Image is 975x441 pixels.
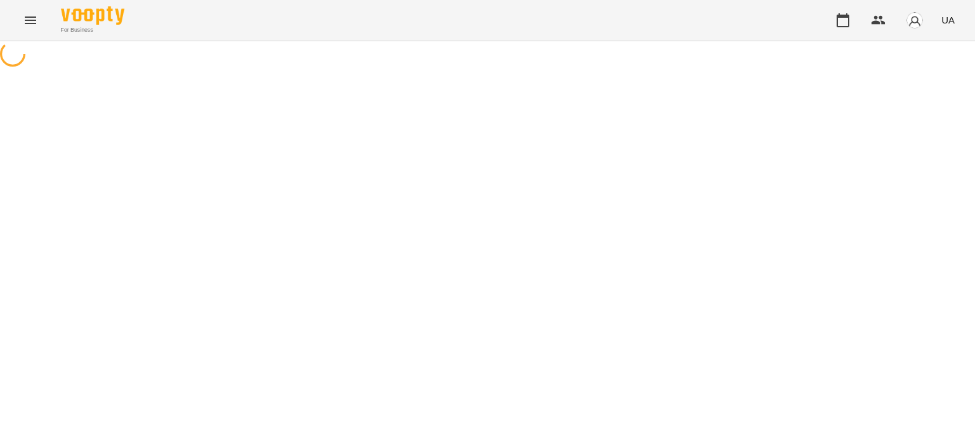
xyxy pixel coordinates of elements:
[906,11,924,29] img: avatar_s.png
[15,5,46,36] button: Menu
[941,13,955,27] span: UA
[936,8,960,32] button: UA
[61,6,124,25] img: Voopty Logo
[61,26,124,34] span: For Business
